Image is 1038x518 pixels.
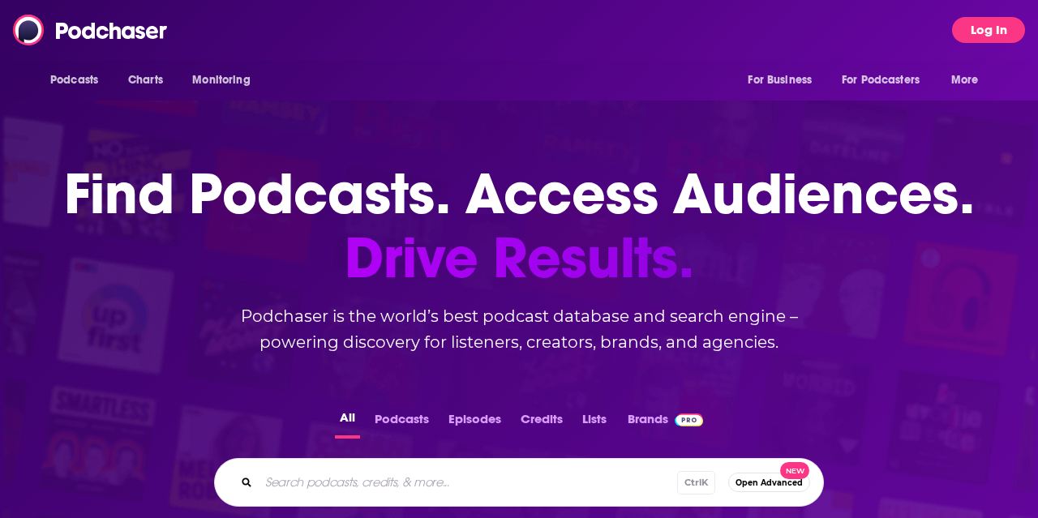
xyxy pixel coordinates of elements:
button: open menu [831,65,943,96]
input: Search podcasts, credits, & more... [259,469,677,495]
span: Drive Results. [64,226,975,290]
span: Open Advanced [736,478,803,487]
button: Open AdvancedNew [728,473,810,492]
span: Charts [128,69,163,92]
h2: Podchaser is the world’s best podcast database and search engine – powering discovery for listene... [195,303,843,355]
img: Podchaser - Follow, Share and Rate Podcasts [13,15,169,45]
span: New [780,462,809,479]
span: More [951,69,979,92]
button: Lists [577,407,611,439]
button: Podcasts [370,407,434,439]
button: All [335,407,360,439]
button: Log In [952,17,1025,43]
span: Ctrl K [677,471,715,494]
button: open menu [736,65,832,96]
span: Podcasts [50,69,98,92]
button: Episodes [444,407,506,439]
img: Podchaser Pro [675,413,703,426]
a: BrandsPodchaser Pro [628,407,703,439]
div: Search podcasts, credits, & more... [214,458,824,507]
a: Charts [118,65,173,96]
h1: Find Podcasts. Access Audiences. [64,162,975,290]
span: Monitoring [192,69,250,92]
button: open menu [181,65,271,96]
span: For Business [748,69,812,92]
button: open menu [940,65,999,96]
button: Credits [516,407,568,439]
span: For Podcasters [842,69,920,92]
button: open menu [39,65,119,96]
